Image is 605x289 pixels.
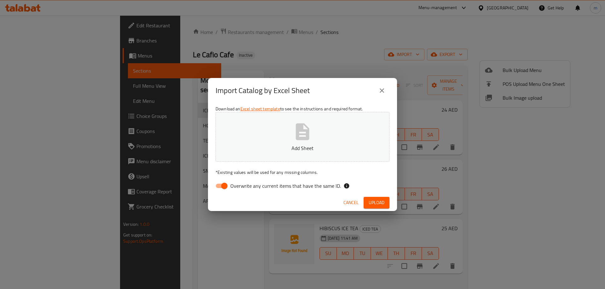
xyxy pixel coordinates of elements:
a: Excel sheet template [240,105,280,113]
button: close [374,83,389,98]
span: Upload [369,199,384,207]
button: Add Sheet [216,112,389,162]
p: Existing values will be used for any missing columns. [216,169,389,175]
p: Add Sheet [225,144,380,152]
span: Overwrite any current items that have the same ID. [230,182,341,190]
div: Download an to see the instructions and required format. [208,103,397,194]
span: Cancel [343,199,359,207]
button: Upload [364,197,389,208]
svg: If the overwrite option isn't selected, then the items that match an existing ID will be ignored ... [343,183,350,189]
button: Cancel [341,197,361,208]
h2: Import Catalog by Excel Sheet [216,86,310,96]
